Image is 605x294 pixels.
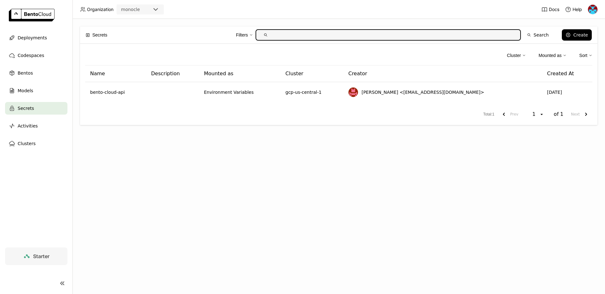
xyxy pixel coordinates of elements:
td: Environment Variables [199,82,280,102]
button: Create [562,29,592,41]
th: Creator [343,65,542,82]
a: Clusters [5,137,67,150]
img: logo [9,9,55,21]
button: previous page. current page 1 of 1 [498,109,521,120]
th: Cluster [280,65,343,82]
a: Codespaces [5,49,67,62]
div: Cluster [507,52,521,59]
div: Filters [236,28,253,42]
span: Secrets [92,31,107,38]
span: Help [573,7,582,12]
a: Models [5,84,67,97]
button: Search [523,29,552,41]
div: monocle [121,6,140,13]
span: Total : 1 [483,111,494,117]
a: bento-cloud-api [90,89,125,95]
th: Created At [542,65,592,82]
div: Filters [236,31,248,38]
div: Create [573,32,588,37]
input: Selected monocle. [141,7,141,13]
div: Mounted as [539,52,562,59]
span: Starter [33,253,49,259]
span: Models [18,87,33,94]
a: Starter [5,247,67,265]
a: Bentos [5,67,67,79]
span: Codespaces [18,52,44,59]
span: Activities [18,122,38,130]
span: Docs [549,7,559,12]
div: 1 [530,111,539,117]
button: next page. current page 1 of 1 [568,109,592,120]
span: Deployments [18,34,47,42]
div: Sort [579,52,587,59]
a: Activities [5,120,67,132]
a: Secrets [5,102,67,115]
th: Name [85,65,146,82]
span: Secrets [18,105,34,112]
div: Mounted as [539,49,567,62]
div: Help [565,6,582,13]
th: Mounted as [199,65,280,82]
img: Matan Perelmuter [349,88,358,97]
a: Deployments [5,31,67,44]
span: Organization [87,7,113,12]
th: Description [146,65,199,82]
svg: open [539,112,544,117]
div: Sort [579,49,592,62]
span: [DATE] [547,90,562,95]
td: gcp-us-central-1 [280,82,343,102]
span: [PERSON_NAME] <[EMAIL_ADDRESS][DOMAIN_NAME]> [361,89,484,95]
span: Bentos [18,69,33,77]
span: Clusters [18,140,36,147]
a: Docs [541,6,559,13]
span: of 1 [554,111,563,117]
img: Oded Valtzer [588,5,597,14]
div: Cluster [507,49,526,62]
